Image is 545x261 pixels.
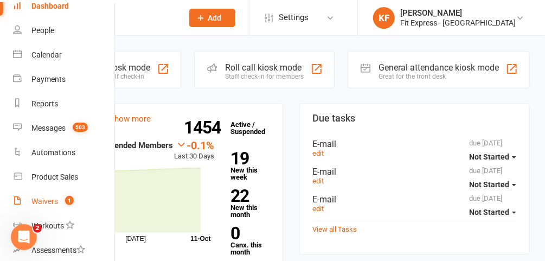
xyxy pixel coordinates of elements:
[31,2,69,10] div: Dashboard
[373,7,395,29] div: KF
[400,8,516,18] div: [PERSON_NAME]
[469,208,509,217] span: Not Started
[313,225,357,233] a: View all Tasks
[225,73,304,80] div: Staff check-in for members
[13,92,116,116] a: Reports
[184,119,225,136] strong: 1454
[33,224,42,233] span: 2
[110,114,151,124] a: show more
[230,150,269,181] a: 19New this week
[13,43,116,67] a: Calendar
[313,139,517,149] div: E-mail
[13,165,116,189] a: Product Sales
[13,141,116,165] a: Automations
[379,73,499,80] div: Great for the front desk
[400,18,516,28] div: Fit Express - [GEOGRAPHIC_DATA]
[31,221,64,230] div: Workouts
[313,177,324,185] a: edit
[13,18,116,43] a: People
[65,196,74,205] span: 1
[31,124,66,132] div: Messages
[174,139,214,162] div: Last 30 Days
[13,214,116,238] a: Workouts
[469,147,516,167] button: Not Started
[225,113,273,143] a: 1454Active / Suspended
[230,188,265,204] strong: 22
[469,202,516,222] button: Not Started
[313,113,517,124] h3: Due tasks
[31,246,85,254] div: Assessments
[73,123,88,132] span: 503
[66,141,173,150] strong: Active / Suspended Members
[31,26,54,35] div: People
[189,9,235,27] button: Add
[313,167,517,177] div: E-mail
[63,10,175,26] input: Search...
[279,5,309,30] span: Settings
[469,180,509,189] span: Not Started
[208,14,222,22] span: Add
[13,116,116,141] a: Messages 503
[83,73,150,80] div: Member self check-in
[11,224,37,250] iframe: Intercom live chat
[83,62,150,73] div: Class kiosk mode
[230,225,265,241] strong: 0
[31,173,78,181] div: Product Sales
[230,188,269,218] a: 22New this month
[13,189,116,214] a: Waivers 1
[13,67,116,92] a: Payments
[31,75,66,84] div: Payments
[174,139,214,151] div: -0.1%
[31,197,58,206] div: Waivers
[225,62,304,73] div: Roll call kiosk mode
[313,149,324,157] a: edit
[379,62,499,73] div: General attendance kiosk mode
[230,225,269,256] a: 0Canx. this month
[230,150,265,167] strong: 19
[31,99,58,108] div: Reports
[31,148,75,157] div: Automations
[313,194,517,205] div: E-mail
[313,205,324,213] a: edit
[469,175,516,194] button: Not Started
[469,152,509,161] span: Not Started
[31,50,62,59] div: Calendar
[66,113,270,124] h3: Members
